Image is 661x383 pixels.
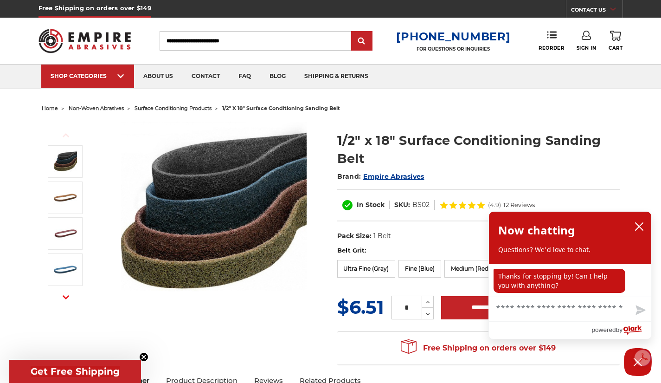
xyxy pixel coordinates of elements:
[353,32,371,51] input: Submit
[135,105,212,111] a: surface conditioning products
[121,122,307,307] img: Surface Conditioning Sanding Belts
[139,352,148,362] button: Close teaser
[55,125,77,145] button: Previous
[488,202,501,208] span: (4.9)
[295,65,378,88] a: shipping & returns
[31,366,120,377] span: Get Free Shipping
[401,339,556,357] span: Free Shipping on orders over $149
[609,31,622,51] a: Cart
[412,200,430,210] dd: BS02
[591,322,651,339] a: Powered by Olark
[39,23,131,59] img: Empire Abrasives
[498,221,575,240] h2: Now chatting
[488,211,652,339] div: olark chatbox
[628,300,651,321] button: Send message
[494,269,625,293] p: Thanks for stopping by! Can I help you with anything?
[577,45,597,51] span: Sign In
[134,65,182,88] a: about us
[503,202,535,208] span: 12 Reviews
[222,105,340,111] span: 1/2" x 18" surface conditioning sanding belt
[337,231,372,241] dt: Pack Size:
[229,65,260,88] a: faq
[609,45,622,51] span: Cart
[489,264,651,297] div: chat
[363,172,424,181] a: Empire Abrasives
[571,5,622,18] a: CONTACT US
[337,296,384,318] span: $6.51
[42,105,58,111] a: home
[539,45,564,51] span: Reorder
[616,324,622,336] span: by
[624,348,652,376] button: Close Chatbox
[539,31,564,51] a: Reorder
[357,201,385,209] span: In Stock
[69,105,124,111] a: non-woven abrasives
[54,222,77,245] img: 1/2"x18" Medium Surface Conditioning Belt
[394,200,410,210] dt: SKU:
[51,72,125,79] div: SHOP CATEGORIES
[54,150,77,173] img: Surface Conditioning Sanding Belts
[337,246,620,255] label: Belt Grit:
[260,65,295,88] a: blog
[337,131,620,168] h1: 1/2" x 18" Surface Conditioning Sanding Belt
[9,360,141,383] div: Get Free ShippingClose teaser
[498,245,642,254] p: Questions? We'd love to chat.
[54,186,77,209] img: 1/2"x18" Coarse Surface Conditioning Belt
[54,258,77,281] img: 1/2"x18" Fine Surface Conditioning Belt
[396,30,510,43] a: [PHONE_NUMBER]
[396,46,510,52] p: FOR QUESTIONS OR INQUIRIES
[337,172,361,181] span: Brand:
[373,231,391,241] dd: 1 Belt
[632,220,647,234] button: close chatbox
[591,324,616,336] span: powered
[55,287,77,307] button: Next
[182,65,229,88] a: contact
